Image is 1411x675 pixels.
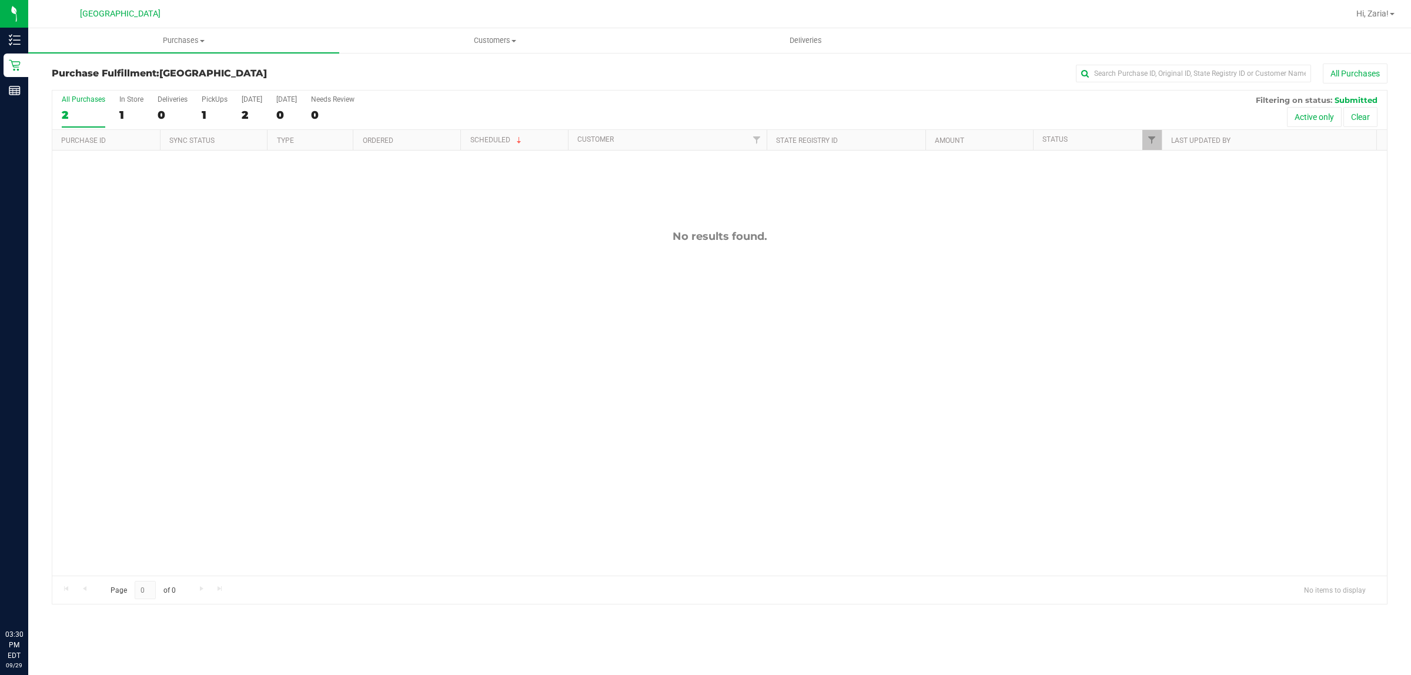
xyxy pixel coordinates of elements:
div: [DATE] [276,95,297,103]
a: Scheduled [470,136,524,144]
button: Clear [1343,107,1377,127]
span: Deliveries [774,35,838,46]
a: State Registry ID [776,136,838,145]
div: Needs Review [311,95,355,103]
div: 1 [202,108,228,122]
div: All Purchases [62,95,105,103]
a: Last Updated By [1171,136,1231,145]
h3: Purchase Fulfillment: [52,68,497,79]
a: Customer [577,135,614,143]
a: Filter [747,130,766,150]
a: Purchases [28,28,339,53]
a: Customers [339,28,650,53]
button: Active only [1287,107,1342,127]
p: 09/29 [5,661,23,670]
div: 2 [62,108,105,122]
div: 0 [276,108,297,122]
inline-svg: Retail [9,59,21,71]
a: Status [1042,135,1068,143]
span: [GEOGRAPHIC_DATA] [159,68,267,79]
span: Customers [340,35,650,46]
a: Sync Status [169,136,215,145]
span: Hi, Zaria! [1356,9,1389,18]
a: Ordered [363,136,393,145]
span: Filtering on status: [1256,95,1332,105]
span: Purchases [28,35,339,46]
div: [DATE] [242,95,262,103]
div: No results found. [52,230,1387,243]
div: In Store [119,95,143,103]
input: Search Purchase ID, Original ID, State Registry ID or Customer Name... [1076,65,1311,82]
span: No items to display [1295,581,1375,599]
a: Purchase ID [61,136,106,145]
div: Deliveries [158,95,188,103]
div: 2 [242,108,262,122]
div: 0 [311,108,355,122]
a: Deliveries [650,28,961,53]
span: [GEOGRAPHIC_DATA] [80,9,161,19]
inline-svg: Inventory [9,34,21,46]
div: 0 [158,108,188,122]
div: PickUps [202,95,228,103]
div: 1 [119,108,143,122]
button: All Purchases [1323,64,1387,83]
span: Submitted [1335,95,1377,105]
a: Amount [935,136,964,145]
iframe: Resource center [12,581,47,616]
span: Page of 0 [101,581,185,599]
a: Filter [1142,130,1162,150]
p: 03:30 PM EDT [5,629,23,661]
inline-svg: Reports [9,85,21,96]
a: Type [277,136,294,145]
